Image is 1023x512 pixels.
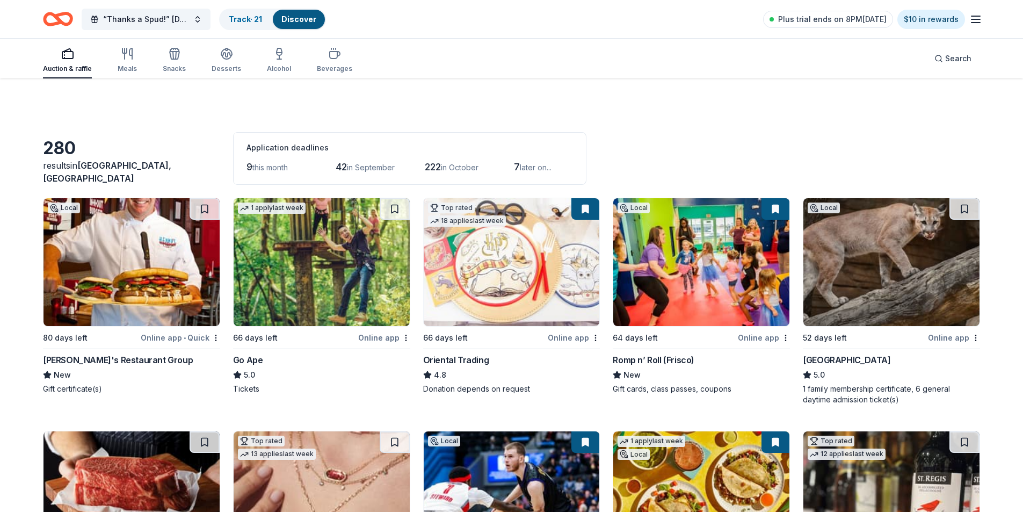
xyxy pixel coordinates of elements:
span: 42 [336,161,347,172]
img: Image for Kenny's Restaurant Group [43,198,220,326]
div: 66 days left [423,331,468,344]
div: Online app [738,331,790,344]
div: 12 applies last week [808,449,886,460]
span: this month [252,163,288,172]
div: Oriental Trading [423,354,489,366]
span: New [54,369,71,381]
img: Image for Go Ape [234,198,410,326]
span: 5.0 [814,369,825,381]
button: Desserts [212,43,241,78]
img: Image for Houston Zoo [803,198,980,326]
div: Go Ape [233,354,263,366]
div: results [43,159,220,185]
img: Image for Oriental Trading [424,198,600,326]
div: 1 family membership certificate, 6 general daytime admission ticket(s) [803,384,980,405]
div: 80 days left [43,331,88,344]
div: Meals [118,64,137,73]
a: Plus trial ends on 8PM[DATE] [763,11,893,28]
div: Gift certificate(s) [43,384,220,394]
div: Donation depends on request [423,384,600,394]
a: Image for Houston ZooLocal52 days leftOnline app[GEOGRAPHIC_DATA]5.01 family membership certifica... [803,198,980,405]
a: Image for Oriental TradingTop rated18 applieslast week66 days leftOnline appOriental Trading4.8Do... [423,198,600,394]
div: Top rated [238,436,285,446]
div: Alcohol [267,64,291,73]
div: 64 days left [613,331,658,344]
div: Application deadlines [246,141,573,154]
span: • [184,334,186,342]
div: 66 days left [233,331,278,344]
button: Snacks [163,43,186,78]
button: Meals [118,43,137,78]
div: Local [48,203,80,213]
div: 280 [43,138,220,159]
a: Image for Go Ape1 applylast week66 days leftOnline appGo Ape5.0Tickets [233,198,410,394]
div: Top rated [428,203,475,213]
div: 52 days left [803,331,847,344]
a: Home [43,6,73,32]
a: Track· 21 [229,15,262,24]
span: 222 [425,161,441,172]
a: Discover [281,15,316,24]
span: New [623,369,641,381]
div: Gift cards, class passes, coupons [613,384,790,394]
span: in September [347,163,395,172]
div: Online app [548,331,600,344]
div: Local [618,203,650,213]
div: 18 applies last week [428,215,506,227]
div: Top rated [808,436,854,446]
span: Search [945,52,971,65]
img: Image for Romp n’ Roll (Frisco) [613,198,789,326]
div: Online app Quick [141,331,220,344]
a: Image for Kenny's Restaurant GroupLocal80 days leftOnline app•Quick[PERSON_NAME]'s Restaurant Gro... [43,198,220,394]
button: Auction & raffle [43,43,92,78]
button: Search [926,48,980,69]
div: Auction & raffle [43,64,92,73]
button: Track· 21Discover [219,9,326,30]
div: Beverages [317,64,352,73]
div: Local [428,436,460,446]
div: Snacks [163,64,186,73]
span: in [43,160,171,184]
div: 13 applies last week [238,449,316,460]
div: Online app [928,331,980,344]
button: “Thanks a Spud!” [DATE] Luncheon & Gift Giveaway [82,9,211,30]
div: Local [618,449,650,460]
div: 1 apply last week [238,203,306,214]
div: [PERSON_NAME]'s Restaurant Group [43,354,193,366]
div: Desserts [212,64,241,73]
div: [GEOGRAPHIC_DATA] [803,354,890,366]
span: 9 [246,161,252,172]
div: Online app [358,331,410,344]
button: Alcohol [267,43,291,78]
span: Plus trial ends on 8PM[DATE] [778,13,887,26]
div: Local [808,203,840,213]
span: 7 [514,161,520,172]
a: $10 in rewards [897,10,965,29]
span: later on... [520,163,552,172]
div: Tickets [233,384,410,394]
span: [GEOGRAPHIC_DATA], [GEOGRAPHIC_DATA] [43,160,171,184]
span: 4.8 [434,369,446,381]
span: 5.0 [244,369,255,381]
span: “Thanks a Spud!” [DATE] Luncheon & Gift Giveaway [103,13,189,26]
button: Beverages [317,43,352,78]
span: in October [441,163,478,172]
div: Romp n’ Roll (Frisco) [613,354,694,366]
a: Image for Romp n’ Roll (Frisco)Local64 days leftOnline appRomp n’ Roll (Frisco)NewGift cards, cla... [613,198,790,394]
div: 1 apply last week [618,436,685,447]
